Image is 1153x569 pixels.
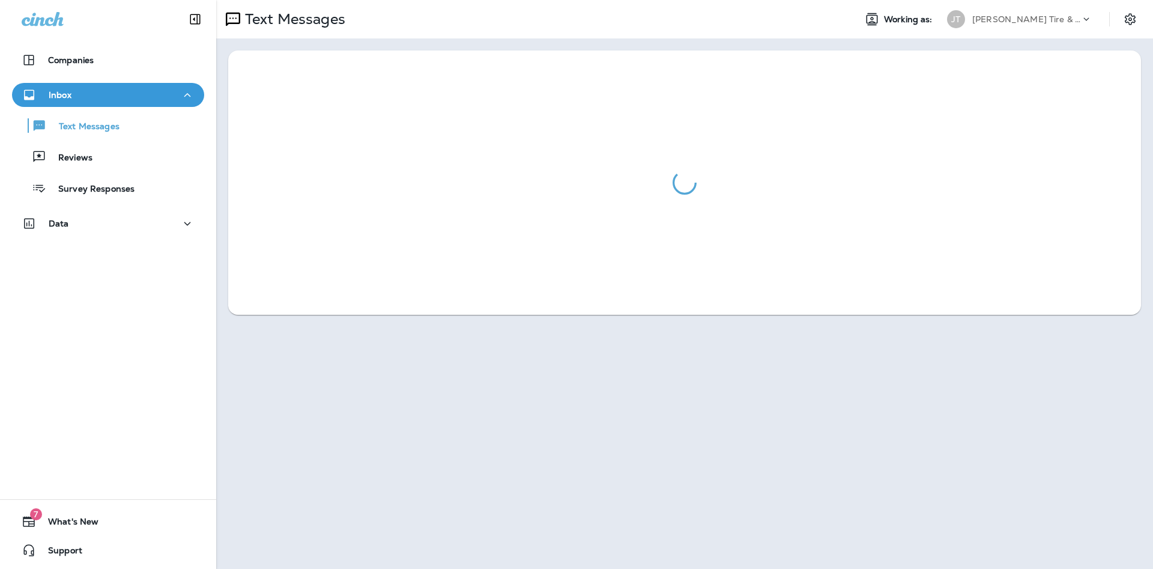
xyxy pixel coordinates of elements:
[12,211,204,236] button: Data
[12,175,204,201] button: Survey Responses
[12,48,204,72] button: Companies
[1119,8,1141,30] button: Settings
[49,90,71,100] p: Inbox
[49,219,69,228] p: Data
[12,538,204,562] button: Support
[12,510,204,534] button: 7What's New
[12,83,204,107] button: Inbox
[48,55,94,65] p: Companies
[12,144,204,169] button: Reviews
[46,184,135,195] p: Survey Responses
[240,10,345,28] p: Text Messages
[178,7,212,31] button: Collapse Sidebar
[46,153,92,164] p: Reviews
[36,546,82,560] span: Support
[12,113,204,138] button: Text Messages
[972,14,1080,24] p: [PERSON_NAME] Tire & Auto
[30,508,42,520] span: 7
[36,517,98,531] span: What's New
[884,14,935,25] span: Working as:
[47,121,120,133] p: Text Messages
[947,10,965,28] div: JT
